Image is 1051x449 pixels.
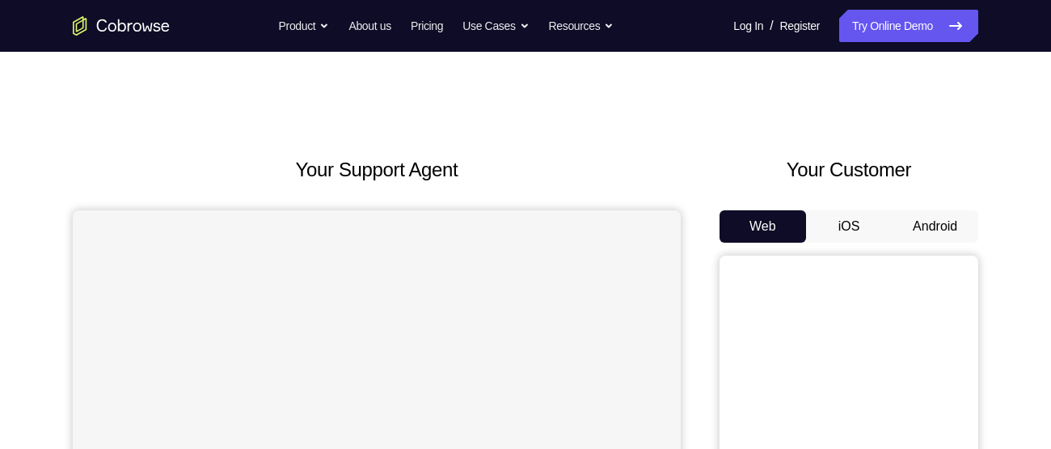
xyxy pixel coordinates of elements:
a: Try Online Demo [839,10,978,42]
h2: Your Support Agent [73,155,681,184]
span: / [770,16,773,36]
a: Go to the home page [73,16,170,36]
button: Product [279,10,330,42]
h2: Your Customer [720,155,978,184]
a: Pricing [411,10,443,42]
a: Log In [733,10,763,42]
a: Register [780,10,820,42]
button: iOS [806,210,893,243]
a: About us [348,10,390,42]
button: Android [892,210,978,243]
button: Web [720,210,806,243]
button: Resources [549,10,614,42]
button: Use Cases [462,10,529,42]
